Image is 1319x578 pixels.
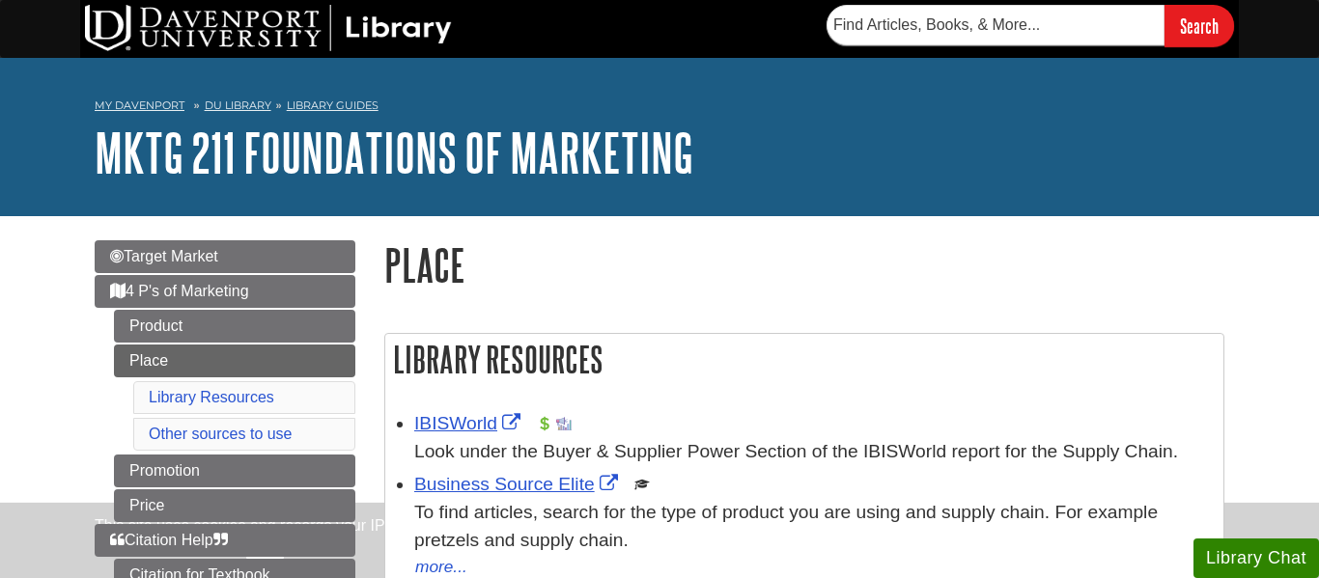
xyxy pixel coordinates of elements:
[114,489,355,522] a: Price
[556,416,572,431] img: Industry Report
[287,98,379,112] a: Library Guides
[114,310,355,343] a: Product
[95,97,184,114] a: My Davenport
[95,240,355,273] a: Target Market
[95,524,355,557] a: Citation Help
[149,426,293,442] a: Other sources to use
[110,248,218,264] span: Target Market
[85,5,452,51] img: DU Library
[414,474,623,494] a: Link opens in new window
[385,334,1223,385] h2: Library Resources
[634,477,650,492] img: Scholarly or Peer Reviewed
[827,5,1165,45] input: Find Articles, Books, & More...
[1193,538,1319,578] button: Library Chat
[384,240,1224,289] h1: Place
[414,438,1214,466] div: Look under the Buyer & Supplier Power Section of the IBISWorld report for the Supply Chain.
[205,98,271,112] a: DU Library
[95,275,355,308] a: 4 P's of Marketing
[149,389,274,405] a: Library Resources
[414,499,1214,555] div: To find articles, search for the type of product you are using and supply chain. For example pret...
[414,413,525,433] a: Link opens in new window
[114,344,355,377] a: Place
[1165,5,1234,46] input: Search
[114,454,355,487] a: Promotion
[110,283,249,299] span: 4 P's of Marketing
[110,532,228,548] span: Citation Help
[95,123,693,182] a: MKTG 211 Foundations of Marketing
[537,416,552,431] img: Financial Report
[827,5,1234,46] form: Searches DU Library's articles, books, and more
[95,93,1224,124] nav: breadcrumb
